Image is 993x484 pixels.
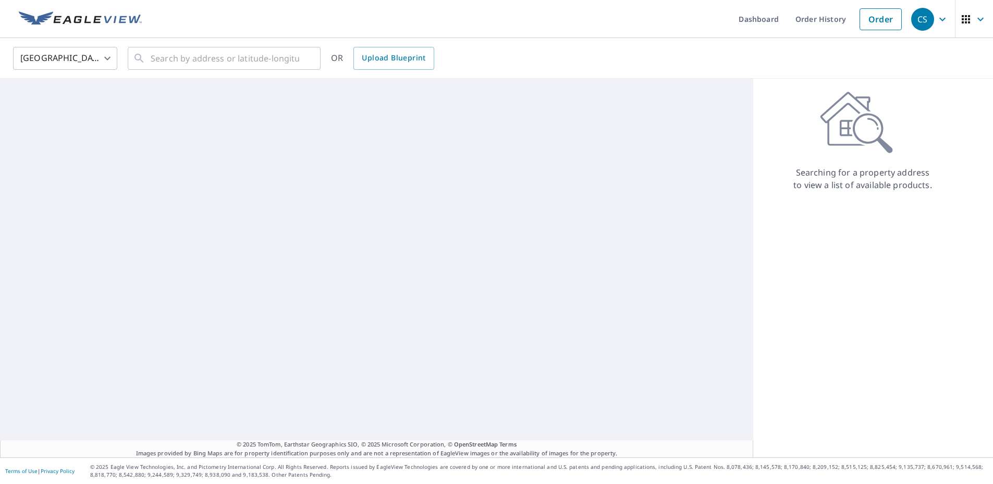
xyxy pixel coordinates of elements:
div: [GEOGRAPHIC_DATA] [13,44,117,73]
img: EV Logo [19,11,142,27]
a: OpenStreetMap [454,440,498,448]
a: Upload Blueprint [353,47,434,70]
a: Order [860,8,902,30]
span: © 2025 TomTom, Earthstar Geographics SIO, © 2025 Microsoft Corporation, © [237,440,517,449]
div: OR [331,47,434,70]
p: Searching for a property address to view a list of available products. [793,166,933,191]
span: Upload Blueprint [362,52,425,65]
a: Terms of Use [5,467,38,475]
div: CS [911,8,934,31]
p: | [5,468,75,474]
p: © 2025 Eagle View Technologies, Inc. and Pictometry International Corp. All Rights Reserved. Repo... [90,463,988,479]
input: Search by address or latitude-longitude [151,44,299,73]
a: Terms [499,440,517,448]
a: Privacy Policy [41,467,75,475]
